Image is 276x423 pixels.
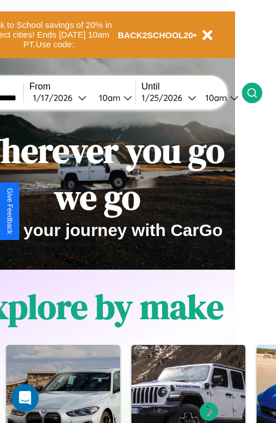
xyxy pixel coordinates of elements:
div: Open Intercom Messenger [11,384,39,412]
b: BACK2SCHOOL20 [118,30,193,40]
div: 1 / 17 / 2026 [33,92,78,103]
button: 10am [90,92,135,104]
div: 10am [93,92,123,103]
div: Give Feedback [6,188,14,234]
div: 10am [200,92,230,103]
button: 10am [196,92,242,104]
label: From [30,82,135,92]
div: 1 / 25 / 2026 [142,92,188,103]
label: Until [142,82,242,92]
button: 1/17/2026 [30,92,90,104]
